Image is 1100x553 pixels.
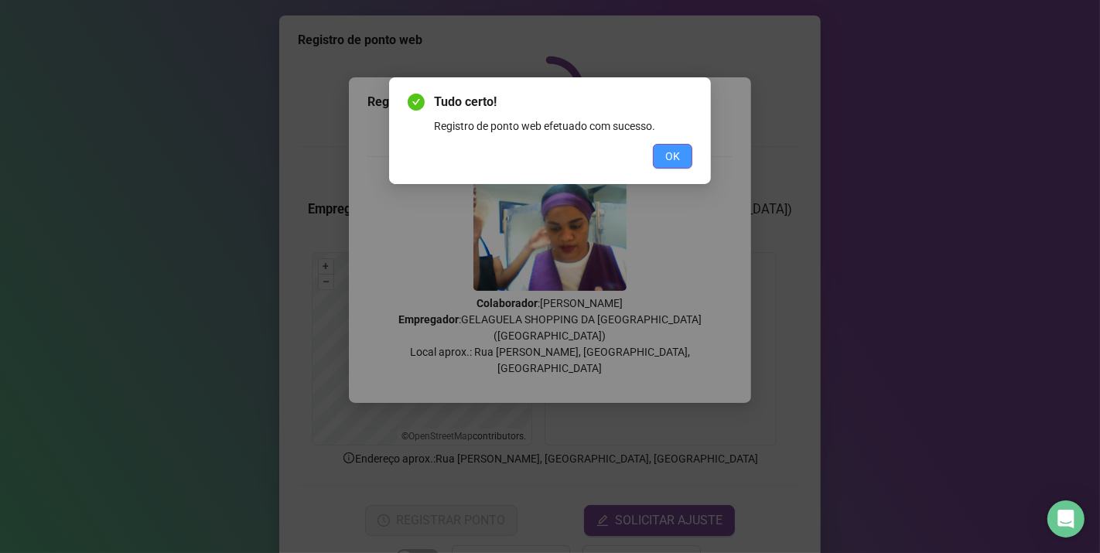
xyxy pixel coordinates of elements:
span: OK [665,148,680,165]
button: OK [653,144,692,169]
div: Registro de ponto web efetuado com sucesso. [434,118,692,135]
span: Tudo certo! [434,93,692,111]
div: Open Intercom Messenger [1047,500,1085,538]
span: check-circle [408,94,425,111]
